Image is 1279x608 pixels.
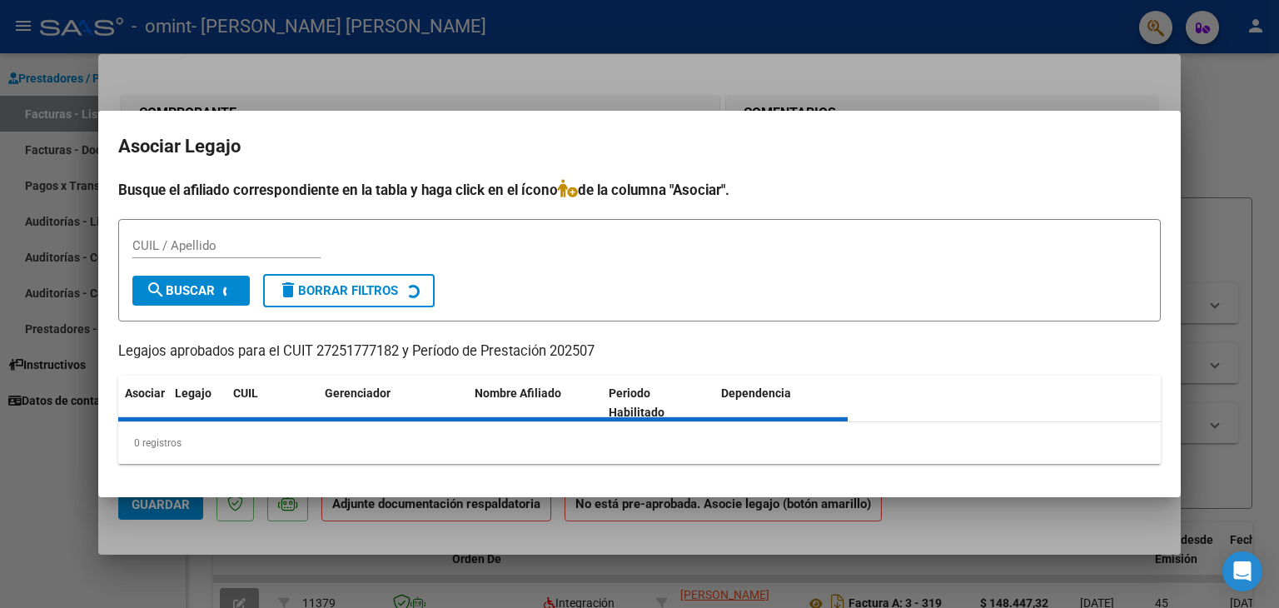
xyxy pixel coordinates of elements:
[278,283,398,298] span: Borrar Filtros
[318,376,468,431] datatable-header-cell: Gerenciador
[714,376,849,431] datatable-header-cell: Dependencia
[226,376,318,431] datatable-header-cell: CUIL
[118,131,1161,162] h2: Asociar Legajo
[263,274,435,307] button: Borrar Filtros
[233,386,258,400] span: CUIL
[721,386,791,400] span: Dependencia
[602,376,714,431] datatable-header-cell: Periodo Habilitado
[468,376,602,431] datatable-header-cell: Nombre Afiliado
[118,341,1161,362] p: Legajos aprobados para el CUIT 27251777182 y Período de Prestación 202507
[475,386,561,400] span: Nombre Afiliado
[118,422,1161,464] div: 0 registros
[146,283,215,298] span: Buscar
[325,386,391,400] span: Gerenciador
[278,280,298,300] mat-icon: delete
[1222,551,1262,591] div: Open Intercom Messenger
[118,179,1161,201] h4: Busque el afiliado correspondiente en la tabla y haga click en el ícono de la columna "Asociar".
[125,386,165,400] span: Asociar
[146,280,166,300] mat-icon: search
[609,386,664,419] span: Periodo Habilitado
[132,276,250,306] button: Buscar
[175,386,212,400] span: Legajo
[168,376,226,431] datatable-header-cell: Legajo
[118,376,168,431] datatable-header-cell: Asociar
